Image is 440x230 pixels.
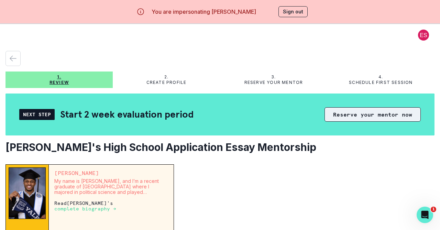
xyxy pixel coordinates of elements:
p: Create profile [146,80,187,85]
p: [PERSON_NAME] [54,170,168,176]
button: profile picture [412,30,434,41]
p: 1. [57,74,61,80]
p: Schedule first session [349,80,412,85]
button: Sign out [278,6,308,17]
p: My name is [PERSON_NAME], and I’m a recent graduate of [GEOGRAPHIC_DATA] where I majored in polit... [54,178,168,195]
p: Read [PERSON_NAME] 's [54,200,168,211]
button: Reserve your mentor now [324,107,421,122]
h2: Start 2 week evaluation period [60,108,194,120]
p: 4. [378,74,383,80]
img: Mentor Image [9,167,46,219]
p: Reserve your mentor [244,80,303,85]
h2: [PERSON_NAME]'s High School Application Essay Mentorship [5,141,434,153]
a: complete biography → [54,206,116,211]
p: You are impersonating [PERSON_NAME] [152,8,256,16]
p: 2. [164,74,168,80]
span: 1 [431,207,436,212]
iframe: Intercom live chat [417,207,433,223]
div: Next Step [19,109,55,120]
p: 3. [271,74,276,80]
p: Review [49,80,69,85]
